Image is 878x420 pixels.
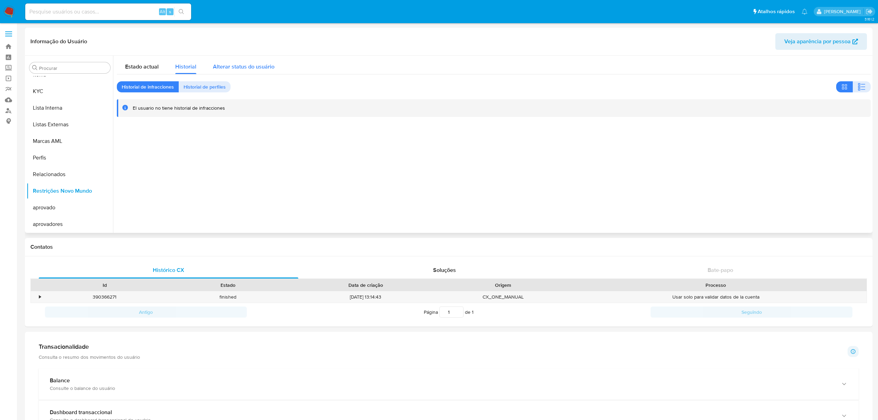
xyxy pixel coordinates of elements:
[174,7,188,17] button: search-icon
[758,8,795,15] span: Atalhos rápidos
[39,294,41,300] div: •
[424,307,474,318] span: Página de
[27,166,113,183] button: Relacionados
[27,83,113,100] button: KYC
[30,38,87,45] h1: Informação do Usuário
[27,216,113,232] button: aprovadores
[153,266,184,274] span: Histórico CX
[39,65,108,71] input: Procurar
[48,282,161,289] div: Id
[651,307,852,318] button: Seguindo
[290,291,441,303] div: [DATE] 13:14:43
[708,266,733,274] span: Bate-papo
[171,282,285,289] div: Estado
[160,8,165,15] span: Alt
[824,8,863,15] p: laisa.felismino@mercadolivre.com
[446,282,560,289] div: Origem
[27,199,113,216] button: aprovado
[784,33,851,50] span: Veja aparência por pessoa
[565,291,867,303] div: Usar solo para validar datos de la cuenta
[775,33,867,50] button: Veja aparência por pessoa
[433,266,456,274] span: Soluções
[27,100,113,116] button: Lista Interna
[472,309,474,316] span: 1
[570,282,862,289] div: Processo
[166,291,290,303] div: finished
[25,7,191,16] input: Pesquise usuários ou casos...
[43,291,166,303] div: 390366271
[295,282,437,289] div: Data de criação
[27,183,113,199] button: Restrições Novo Mundo
[27,116,113,133] button: Listas Externas
[27,149,113,166] button: Perfis
[27,133,113,149] button: Marcas AML
[441,291,565,303] div: CX_ONE_MANUAL
[32,65,38,71] button: Procurar
[802,9,807,15] a: Notificações
[30,244,867,250] h1: Contatos
[45,307,247,318] button: Antigo
[169,8,171,15] span: s
[866,8,873,15] a: Sair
